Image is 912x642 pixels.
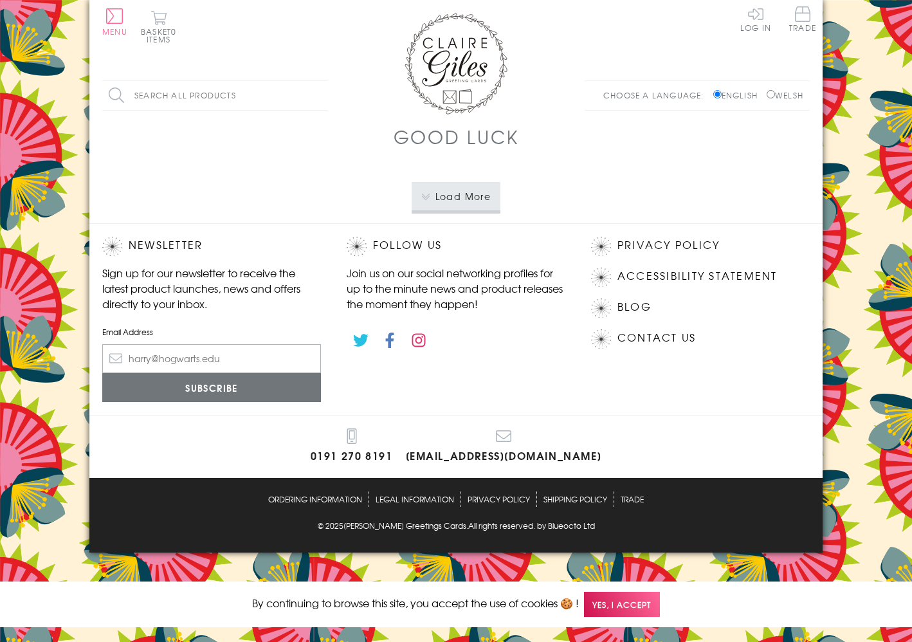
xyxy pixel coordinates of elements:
input: Search all products [102,81,327,110]
a: Shipping Policy [543,491,607,507]
a: Accessibility Statement [617,268,778,285]
label: English [713,89,764,101]
h2: Newsletter [102,237,321,256]
label: Email Address [102,326,321,338]
input: Search [315,81,327,110]
a: by Blueocto Ltd [537,520,595,533]
a: Trade [621,491,644,507]
span: Menu [102,26,127,37]
a: Contact Us [617,329,696,347]
a: [EMAIL_ADDRESS][DOMAIN_NAME] [406,428,602,465]
h1: Good Luck [394,124,519,150]
a: Blog [617,298,652,316]
label: Welsh [767,89,803,101]
input: harry@hogwarts.edu [102,344,321,373]
a: Trade [789,6,816,34]
p: Sign up for our newsletter to receive the latest product launches, news and offers directly to yo... [102,265,321,311]
span: All rights reserved. [468,520,535,531]
button: Basket0 items [141,10,176,43]
a: Log In [740,6,771,32]
span: Trade [789,6,816,32]
p: © 2025 . [102,520,810,531]
input: Welsh [767,90,775,98]
a: 0191 270 8191 [311,428,393,465]
input: Subscribe [102,373,321,402]
a: Ordering Information [268,491,362,507]
p: Join us on our social networking profiles for up to the minute news and product releases the mome... [347,265,565,311]
button: Load More [412,182,501,210]
a: Legal Information [376,491,454,507]
a: Privacy Policy [617,237,720,254]
input: English [713,90,722,98]
p: Choose a language: [603,89,711,101]
a: Privacy Policy [468,491,530,507]
img: Claire Giles Greetings Cards [405,13,507,115]
button: Menu [102,8,127,35]
span: 0 items [147,26,176,45]
span: Yes, I accept [584,592,660,617]
a: [PERSON_NAME] Greetings Cards [343,520,466,533]
h2: Follow Us [347,237,565,256]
